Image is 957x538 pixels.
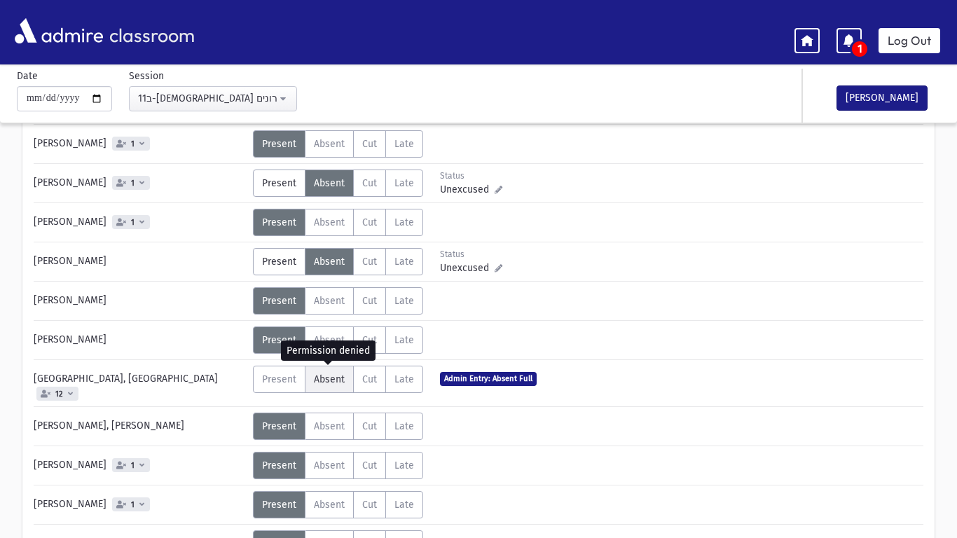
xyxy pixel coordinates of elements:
[394,420,414,432] span: Late
[314,334,345,346] span: Absent
[53,389,66,399] span: 12
[27,452,253,479] div: [PERSON_NAME]
[314,256,345,268] span: Absent
[262,256,296,268] span: Present
[262,460,296,471] span: Present
[394,138,414,150] span: Late
[253,130,423,158] div: AttTypes
[27,287,253,315] div: [PERSON_NAME]
[879,28,940,53] a: Log Out
[362,177,377,189] span: Cut
[440,170,502,182] div: Status
[314,177,345,189] span: Absent
[314,138,345,150] span: Absent
[394,334,414,346] span: Late
[128,461,137,470] span: 1
[27,170,253,197] div: [PERSON_NAME]
[262,373,296,385] span: Present
[253,452,423,479] div: AttTypes
[253,209,423,236] div: AttTypes
[394,373,414,385] span: Late
[262,420,296,432] span: Present
[836,85,928,111] button: [PERSON_NAME]
[314,295,345,307] span: Absent
[27,491,253,518] div: [PERSON_NAME]
[129,86,297,111] button: 11ב-H-נביאים אחרונים: ירמיהו(10:00AM-10:45AM)
[253,326,423,354] div: AttTypes
[394,256,414,268] span: Late
[362,138,377,150] span: Cut
[281,340,376,361] div: Permission denied
[362,256,377,268] span: Cut
[314,460,345,471] span: Absent
[27,366,253,401] div: [GEOGRAPHIC_DATA], [GEOGRAPHIC_DATA]
[253,248,423,275] div: AttTypes
[362,420,377,432] span: Cut
[440,248,502,261] div: Status
[106,13,195,50] span: classroom
[314,499,345,511] span: Absent
[128,218,137,227] span: 1
[129,69,164,83] label: Session
[262,216,296,228] span: Present
[440,261,495,275] span: Unexcused
[394,460,414,471] span: Late
[314,420,345,432] span: Absent
[362,216,377,228] span: Cut
[314,373,345,385] span: Absent
[27,130,253,158] div: [PERSON_NAME]
[362,295,377,307] span: Cut
[27,413,253,440] div: [PERSON_NAME], [PERSON_NAME]
[262,295,296,307] span: Present
[11,15,106,47] img: AdmirePro
[253,287,423,315] div: AttTypes
[394,177,414,189] span: Late
[362,499,377,511] span: Cut
[128,139,137,149] span: 1
[362,334,377,346] span: Cut
[362,373,377,385] span: Cut
[27,326,253,354] div: [PERSON_NAME]
[262,499,296,511] span: Present
[394,216,414,228] span: Late
[362,460,377,471] span: Cut
[262,334,296,346] span: Present
[253,491,423,518] div: AttTypes
[138,91,277,106] div: 11ב-[DEMOGRAPHIC_DATA] אחרונים: [DEMOGRAPHIC_DATA](10:00AM-10:45AM)
[253,366,423,393] div: AttTypes
[314,216,345,228] span: Absent
[27,248,253,275] div: [PERSON_NAME]
[262,177,296,189] span: Present
[128,179,137,188] span: 1
[440,182,495,197] span: Unexcused
[262,138,296,150] span: Present
[27,209,253,236] div: [PERSON_NAME]
[440,372,537,385] span: Admin Entry: Absent Full
[17,69,38,83] label: Date
[852,42,867,56] span: 1
[394,295,414,307] span: Late
[253,170,423,197] div: AttTypes
[128,500,137,509] span: 1
[253,413,423,440] div: AttTypes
